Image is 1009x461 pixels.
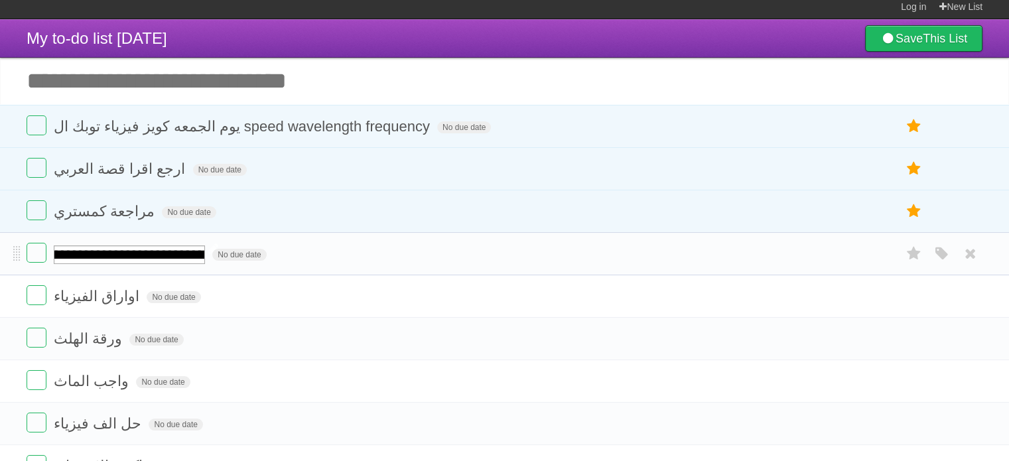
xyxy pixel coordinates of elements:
label: Done [27,200,46,220]
a: SaveThis List [865,25,982,52]
label: Done [27,158,46,178]
span: واجب الماث [54,373,132,389]
label: Star task [902,115,927,137]
label: Done [27,285,46,305]
span: No due date [147,291,200,303]
label: Done [27,328,46,348]
span: My to-do list [DATE] [27,29,167,47]
b: This List [923,32,967,45]
span: حل الف فيزياء [54,415,145,432]
label: Done [27,243,46,263]
span: ورقة الهلث [54,330,125,347]
label: Done [27,370,46,390]
span: No due date [149,419,202,430]
span: يوم الجمعه كويز فيزياء توبك ال speed wavelength frequency [54,118,433,135]
span: No due date [162,206,216,218]
label: Star task [902,158,927,180]
span: No due date [136,376,190,388]
span: No due date [193,164,247,176]
span: ارجع اقرا قصة العربي [54,161,188,177]
span: No due date [212,249,266,261]
label: Star task [902,200,927,222]
label: Done [27,413,46,432]
span: No due date [129,334,183,346]
label: Star task [902,243,927,265]
span: اواراق الفيزياء [54,288,143,304]
span: مراجعة كمستري [54,203,158,220]
span: No due date [437,121,491,133]
label: Done [27,115,46,135]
